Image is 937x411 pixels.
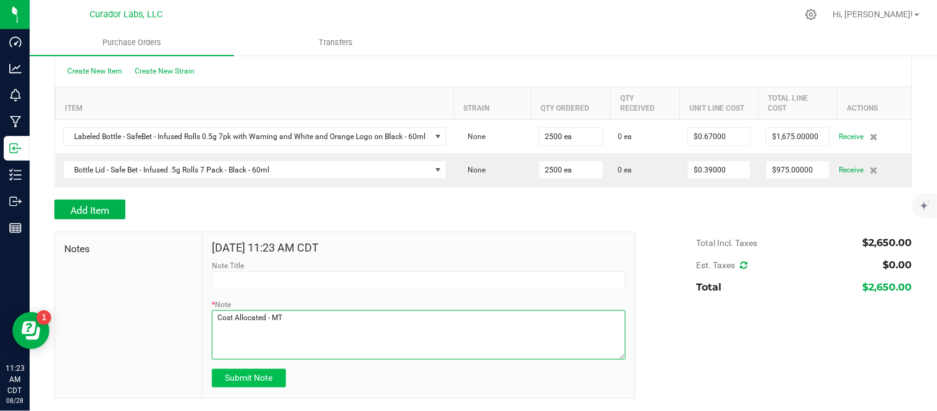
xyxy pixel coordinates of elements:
[883,259,912,271] span: $0.00
[804,9,819,20] div: Manage settings
[9,222,22,234] inline-svg: Reports
[838,87,912,119] th: Actions
[697,238,758,248] span: Total Incl. Taxes
[56,87,455,119] th: Item
[9,62,22,75] inline-svg: Analytics
[54,200,125,219] button: Add Item
[9,195,22,208] inline-svg: Outbound
[70,205,109,216] span: Add Item
[12,312,49,349] iframe: Resource center
[611,87,680,119] th: Qty Received
[454,87,531,119] th: Strain
[135,67,195,75] span: Create New Strain
[9,142,22,155] inline-svg: Inbound
[63,127,447,146] span: NO DATA FOUND
[6,396,24,405] p: 08/28
[839,129,864,144] span: Receive
[688,161,751,179] input: $0.00000
[30,30,234,56] a: Purchase Orders
[64,128,431,145] span: Labeled Bottle - SafeBet - Infused Rolls 0.5g 7pk with Warning and White and Orange Logo on Black...
[90,9,162,20] span: Curador Labs, LLC
[212,260,244,271] label: Note Title
[697,260,748,270] span: Est. Taxes
[212,369,286,388] button: Submit Note
[697,281,722,293] span: Total
[67,67,122,75] span: Create New Item
[6,363,24,396] p: 11:23 AM CDT
[86,37,178,48] span: Purchase Orders
[531,87,610,119] th: Qty Ordered
[539,128,602,145] input: 0 ea
[234,30,439,56] a: Transfers
[64,161,431,179] span: Bottle Lid - Safe Bet - Infused .5g Rolls 7 Pack - Black - 60ml
[212,242,626,254] h4: [DATE] 11:23 AM CDT
[36,310,51,325] iframe: Resource center unread badge
[64,242,193,256] span: Notes
[212,299,231,310] label: Note
[302,37,369,48] span: Transfers
[680,87,759,119] th: Unit Line Cost
[758,87,838,119] th: Total Line Cost
[863,237,912,248] span: $2,650.00
[863,281,912,293] span: $2,650.00
[461,132,485,141] span: None
[63,161,447,179] span: NO DATA FOUND
[9,36,22,48] inline-svg: Dashboard
[539,161,602,179] input: 0 ea
[618,164,632,176] span: 0 ea
[767,128,830,145] input: $0.00000
[225,373,272,383] span: Submit Note
[9,116,22,128] inline-svg: Manufacturing
[839,163,864,177] span: Receive
[688,128,751,145] input: $0.00000
[767,161,830,179] input: $0.00000
[618,131,632,142] span: 0 ea
[9,169,22,181] inline-svg: Inventory
[461,166,485,174] span: None
[833,9,914,19] span: Hi, [PERSON_NAME]!
[9,89,22,101] inline-svg: Monitoring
